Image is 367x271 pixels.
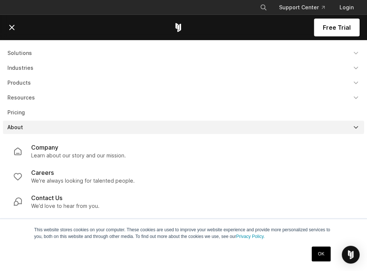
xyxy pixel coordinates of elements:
[7,138,360,164] a: Company Learn about our story and our mission.
[31,177,135,185] p: We're always looking for talented people.
[3,121,364,134] a: About
[257,1,270,14] button: Search
[3,106,364,119] a: Pricing
[31,193,62,202] p: Contact Us
[334,1,360,14] a: Login
[314,19,360,36] a: Free Trial
[31,168,54,177] p: Careers
[31,152,126,159] p: Learn about our story and our mission.
[3,91,364,104] a: Resources
[3,61,364,75] a: Industries
[174,23,183,32] a: Corellium Home
[31,143,58,152] p: Company
[3,46,364,60] a: Solutions
[31,202,99,210] p: We’d love to hear from you.
[342,246,360,264] div: Open Intercom Messenger
[254,1,360,14] div: Navigation Menu
[7,164,360,189] a: Careers We're always looking for talented people.
[323,23,351,32] span: Free Trial
[273,1,331,14] a: Support Center
[312,246,331,261] a: OK
[3,46,364,219] div: Navigation Menu
[34,226,333,240] p: This website stores cookies on your computer. These cookies are used to improve your website expe...
[7,189,360,214] a: Contact Us We’d love to hear from you.
[3,76,364,89] a: Products
[236,234,265,239] a: Privacy Policy.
